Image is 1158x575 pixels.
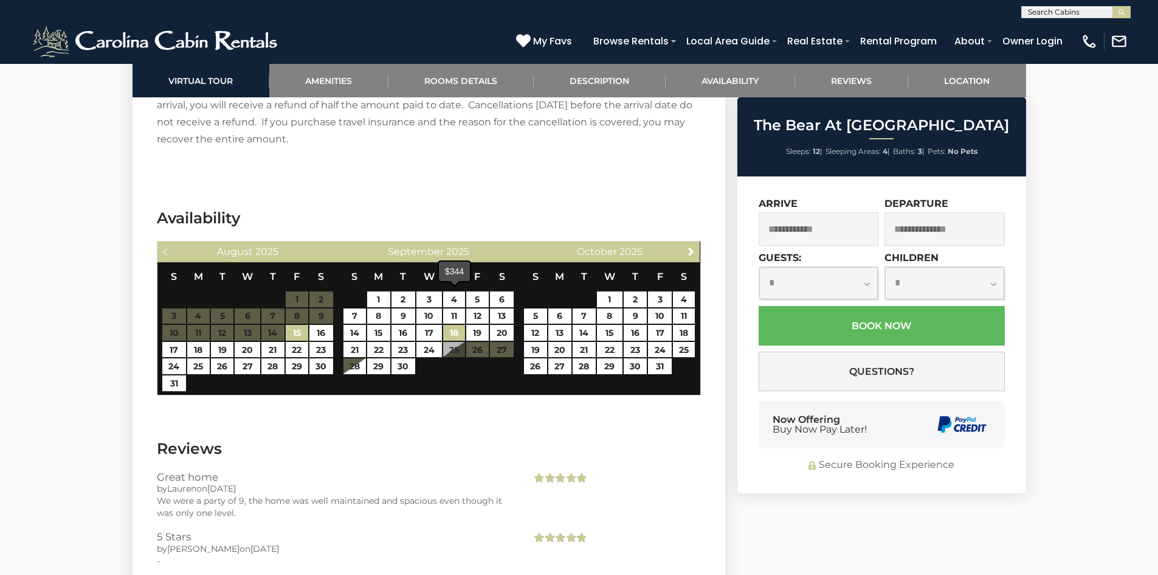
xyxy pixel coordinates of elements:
span: Tuesday [581,271,587,282]
span: Friday [657,271,663,282]
span: [DATE] [207,483,236,494]
a: 1 [367,291,390,307]
a: 30 [391,358,415,374]
a: 2 [391,291,415,307]
span: Sleeping Areas: [825,147,881,156]
a: 7 [573,308,595,324]
a: 15 [286,325,308,341]
strong: No Pets [948,147,977,156]
span: Monday [374,271,383,282]
a: 26 [524,358,546,374]
a: 5 [524,308,546,324]
a: Reviews [795,64,908,97]
span: [DATE] [250,543,279,554]
a: Virtual Tour [133,64,269,97]
a: 20 [235,342,260,358]
a: 31 [162,375,186,391]
span: Saturday [499,271,505,282]
span: Sunday [351,271,357,282]
a: 10 [416,308,442,324]
img: White-1-2.png [30,23,283,60]
div: by on [157,543,514,555]
h3: Reviews [157,438,701,459]
a: 30 [309,358,333,374]
a: 8 [367,308,390,324]
span: October [577,246,617,257]
h2: The Bear At [GEOGRAPHIC_DATA] [740,117,1023,133]
a: 16 [309,325,333,341]
div: - [157,555,514,567]
span: Wednesday [424,271,435,282]
div: Secure Booking Experience [759,458,1005,472]
img: mail-regular-white.png [1111,33,1128,50]
div: by on [157,483,514,495]
label: Arrive [759,198,798,209]
a: 27 [548,358,572,374]
a: 1 [597,291,622,307]
a: 31 [648,358,672,374]
span: Thursday [270,271,276,282]
a: 22 [367,342,390,358]
span: August [217,246,253,257]
a: Availability [666,64,795,97]
a: 22 [597,342,622,358]
a: 19 [211,342,233,358]
span: Tuesday [219,271,226,282]
a: 18 [187,342,210,358]
a: 22 [286,342,308,358]
span: Saturday [681,271,687,282]
a: 29 [286,358,308,374]
a: 28 [261,358,284,374]
a: 17 [162,342,186,358]
span: Lauren [167,483,196,494]
a: 12 [524,325,546,341]
span: Friday [294,271,300,282]
span: Buy Now Pay Later! [773,425,867,434]
a: 19 [524,342,546,358]
a: 2 [624,291,647,307]
a: 11 [673,308,695,324]
a: 17 [648,325,672,341]
a: Description [534,64,666,97]
a: 20 [490,325,514,341]
a: 3 [416,291,442,307]
span: Monday [555,271,564,282]
strong: 3 [918,147,922,156]
a: 17 [416,325,442,341]
a: 19 [466,325,489,341]
a: 16 [391,325,415,341]
span: September [388,246,444,257]
span: Sunday [171,271,177,282]
a: 8 [597,308,622,324]
a: Amenities [269,64,388,97]
a: 28 [573,358,595,374]
a: 9 [391,308,415,324]
a: 21 [261,342,284,358]
span: My Favs [533,33,572,49]
a: 25 [673,342,695,358]
a: 21 [573,342,595,358]
div: We were a party of 9, the home was well maintained and spacious even though it was only one level. [157,495,514,519]
a: 23 [309,342,333,358]
h3: Great home [157,472,514,483]
span: Monday [194,271,203,282]
a: 6 [490,291,514,307]
a: 3 [648,291,672,307]
a: Real Estate [781,30,849,52]
a: 24 [648,342,672,358]
a: Rooms Details [388,64,534,97]
a: My Favs [516,33,575,49]
a: 26 [211,358,233,374]
a: 18 [673,325,695,341]
li: | [893,144,925,159]
a: Owner Login [996,30,1069,52]
a: 7 [343,308,366,324]
span: Wednesday [242,271,253,282]
span: Next [686,246,696,256]
span: 2025 [255,246,278,257]
span: Thursday [632,271,638,282]
a: 16 [624,325,647,341]
a: 24 [162,358,186,374]
label: Guests: [759,252,801,263]
a: 14 [573,325,595,341]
